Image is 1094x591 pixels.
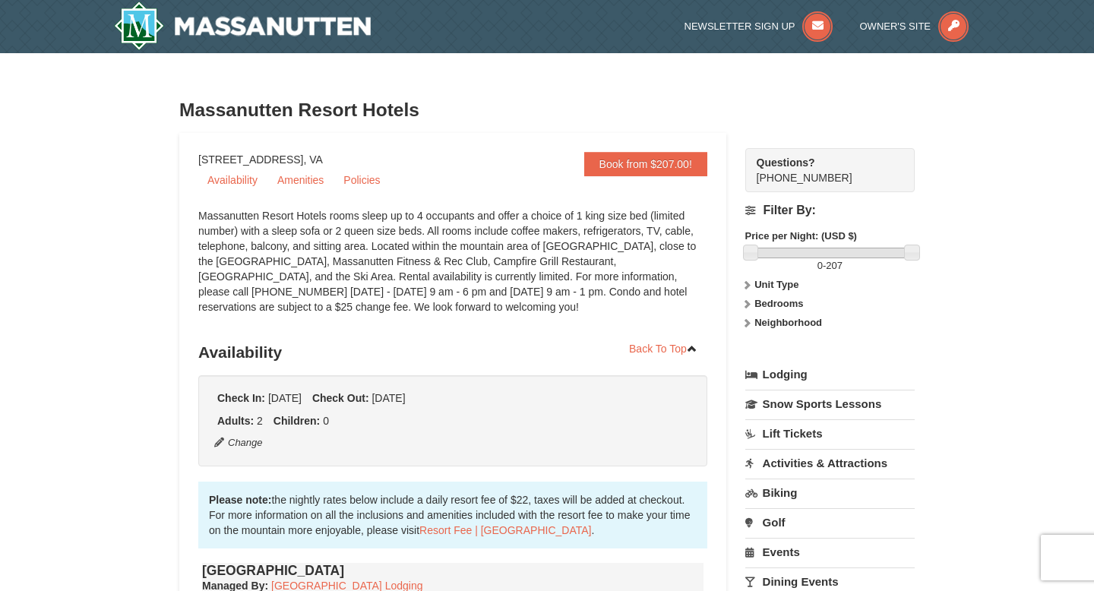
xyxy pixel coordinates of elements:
a: Events [745,538,915,566]
strong: Check In: [217,392,265,404]
a: Lodging [745,361,915,388]
a: Availability [198,169,267,191]
strong: Price per Night: (USD $) [745,230,857,242]
img: Massanutten Resort Logo [114,2,371,50]
span: 0 [817,260,823,271]
a: Back To Top [619,337,707,360]
span: Newsletter Sign Up [685,21,795,32]
a: Lift Tickets [745,419,915,447]
a: Newsletter Sign Up [685,21,833,32]
span: 0 [323,415,329,427]
a: Biking [745,479,915,507]
strong: Questions? [757,156,815,169]
h3: Massanutten Resort Hotels [179,95,915,125]
strong: Bedrooms [754,298,803,309]
a: Massanutten Resort [114,2,371,50]
span: [PHONE_NUMBER] [757,155,887,184]
a: Book from $207.00! [584,152,707,176]
strong: Unit Type [754,279,798,290]
button: Change [213,435,264,451]
strong: Adults: [217,415,254,427]
a: Activities & Attractions [745,449,915,477]
a: Policies [334,169,389,191]
a: Golf [745,508,915,536]
strong: Neighborhood [754,317,822,328]
span: Owner's Site [860,21,931,32]
a: Amenities [268,169,333,191]
span: [DATE] [372,392,405,404]
h3: Availability [198,337,707,368]
a: Snow Sports Lessons [745,390,915,418]
div: Massanutten Resort Hotels rooms sleep up to 4 occupants and offer a choice of 1 king size bed (li... [198,208,707,330]
span: [DATE] [268,392,302,404]
span: 2 [257,415,263,427]
label: - [745,258,915,273]
strong: Please note: [209,494,271,506]
h4: Filter By: [745,204,915,217]
div: the nightly rates below include a daily resort fee of $22, taxes will be added at checkout. For m... [198,482,707,548]
h4: [GEOGRAPHIC_DATA] [202,563,704,578]
a: Resort Fee | [GEOGRAPHIC_DATA] [419,524,591,536]
strong: Children: [273,415,320,427]
a: Owner's Site [860,21,969,32]
span: 207 [826,260,843,271]
strong: Check Out: [312,392,369,404]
